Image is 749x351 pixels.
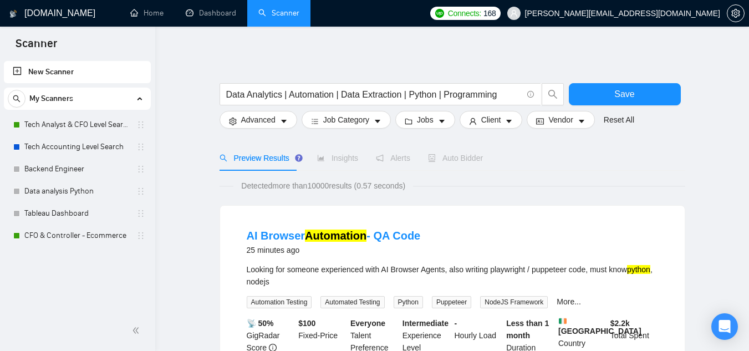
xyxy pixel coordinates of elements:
span: Vendor [548,114,573,126]
span: Auto Bidder [428,154,483,162]
span: holder [136,165,145,174]
span: holder [136,209,145,218]
span: Scanner [7,35,66,59]
b: [GEOGRAPHIC_DATA] [558,317,641,335]
button: Save [569,83,681,105]
span: Puppeteer [432,296,471,308]
span: area-chart [317,154,325,162]
mark: Automation [305,230,366,242]
input: Search Freelance Jobs... [226,88,522,101]
a: More... [557,297,581,306]
button: folderJobscaret-down [395,111,455,129]
span: Preview Results [220,154,299,162]
a: Data analysis Python [24,180,130,202]
span: Detected more than 10000 results (0.57 seconds) [233,180,413,192]
span: bars [311,117,319,125]
b: $ 100 [298,319,315,328]
span: double-left [132,325,143,336]
span: search [542,89,563,99]
span: info-circle [527,91,534,98]
span: caret-down [505,117,513,125]
span: holder [136,187,145,196]
a: searchScanner [258,8,299,18]
b: $ 2.2k [610,319,630,328]
a: Reset All [604,114,634,126]
button: setting [727,4,745,22]
span: search [8,95,25,103]
a: CFO & Controller - Ecommerce [24,225,130,247]
span: Alerts [376,154,410,162]
span: caret-down [280,117,288,125]
span: Client [481,114,501,126]
button: settingAdvancedcaret-down [220,111,297,129]
img: upwork-logo.png [435,9,444,18]
a: setting [727,9,745,18]
a: Tech Accounting Level Search [24,136,130,158]
div: Tooltip anchor [294,153,304,163]
div: 25 minutes ago [247,243,421,257]
b: 📡 50% [247,319,274,328]
a: AI BrowserAutomation- QA Code [247,230,421,242]
button: search [542,83,564,105]
span: idcard [536,117,544,125]
button: userClientcaret-down [460,111,523,129]
span: My Scanners [29,88,73,110]
span: Automation Testing [247,296,312,308]
b: Everyone [350,319,385,328]
button: search [8,90,26,108]
span: notification [376,154,384,162]
span: Jobs [417,114,434,126]
span: Connects: [448,7,481,19]
span: setting [229,117,237,125]
span: robot [428,154,436,162]
span: Advanced [241,114,276,126]
span: caret-down [374,117,381,125]
b: - [455,319,457,328]
span: Automated Testing [320,296,384,308]
a: Backend Engineer [24,158,130,180]
span: NodeJS Framework [480,296,548,308]
span: holder [136,143,145,151]
a: Tech Analyst & CFO Level Search [24,114,130,136]
li: New Scanner [4,61,151,83]
div: Looking for someone experienced with AI Browser Agents, also writing playwright / puppeteer code,... [247,263,658,288]
span: caret-down [438,117,446,125]
span: Job Category [323,114,369,126]
span: folder [405,117,412,125]
img: logo [9,5,17,23]
span: holder [136,120,145,129]
span: caret-down [578,117,585,125]
span: holder [136,231,145,240]
b: Less than 1 month [506,319,549,340]
img: 🇮🇪 [559,317,567,325]
button: barsJob Categorycaret-down [302,111,391,129]
span: 168 [483,7,496,19]
li: My Scanners [4,88,151,247]
span: Save [614,87,634,101]
span: Insights [317,154,358,162]
mark: python [627,265,650,274]
a: dashboardDashboard [186,8,236,18]
span: search [220,154,227,162]
div: Open Intercom Messenger [711,313,738,340]
span: user [510,9,518,17]
span: user [469,117,477,125]
span: Python [394,296,423,308]
a: homeHome [130,8,164,18]
a: New Scanner [13,61,142,83]
a: Tableau Dashboard [24,202,130,225]
b: Intermediate [402,319,449,328]
button: idcardVendorcaret-down [527,111,594,129]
